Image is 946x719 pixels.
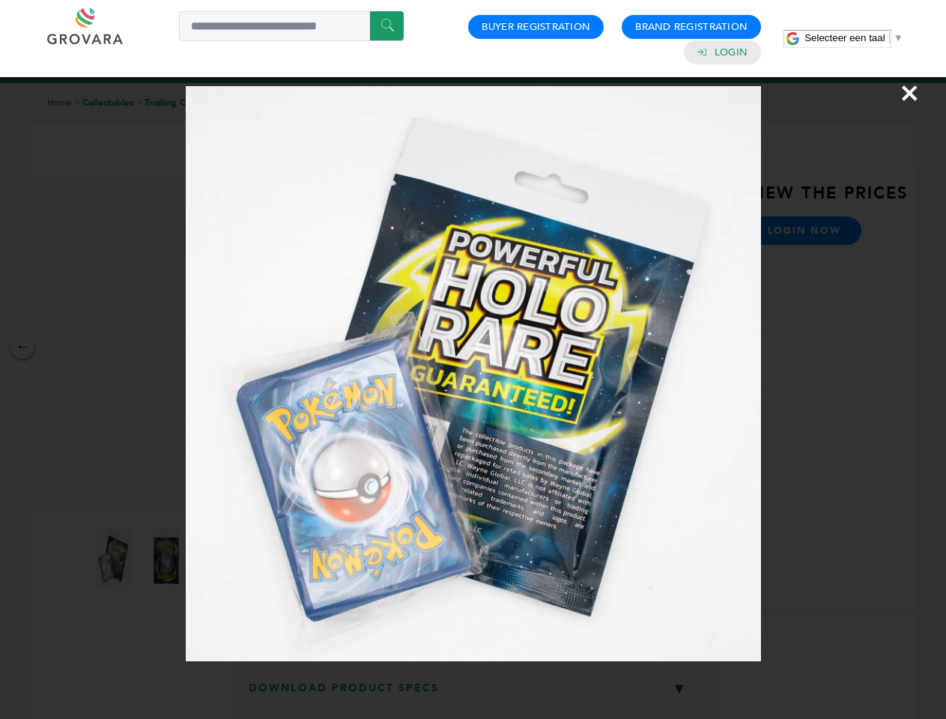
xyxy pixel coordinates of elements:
[804,32,903,43] a: Selecteer een taal​
[900,72,920,114] span: ×
[635,20,748,34] a: Brand Registration
[804,32,885,43] span: Selecteer een taal
[894,32,903,43] span: ▼
[715,46,748,59] a: Login
[179,11,404,41] input: Search a product or brand...
[186,86,761,661] img: Image Preview
[482,20,590,34] a: Buyer Registration
[889,32,890,43] span: ​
